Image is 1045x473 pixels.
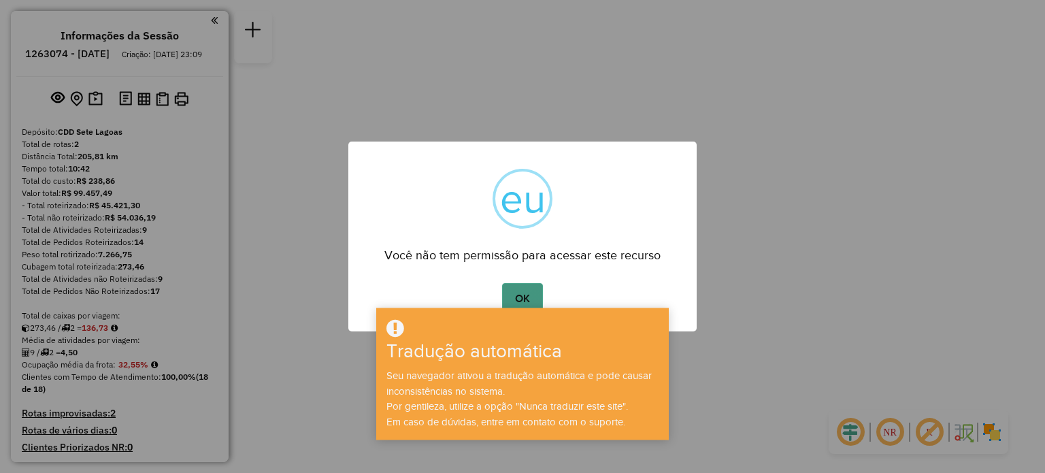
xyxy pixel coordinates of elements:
[502,283,542,314] button: OK
[386,401,628,412] font: Por gentileza, utilize a opção "Nunca traduzir este site".
[515,293,530,304] font: OK
[386,370,652,397] font: Seu navegador ativou a tradução automática e pode causar inconsistências no sistema.
[386,417,625,427] font: Em caso de dúvidas, entre em contato com o suporte.
[384,248,661,262] font: Você não tem permissão para acessar este recurso
[500,176,546,221] font: eu
[386,341,562,362] font: Tradução automática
